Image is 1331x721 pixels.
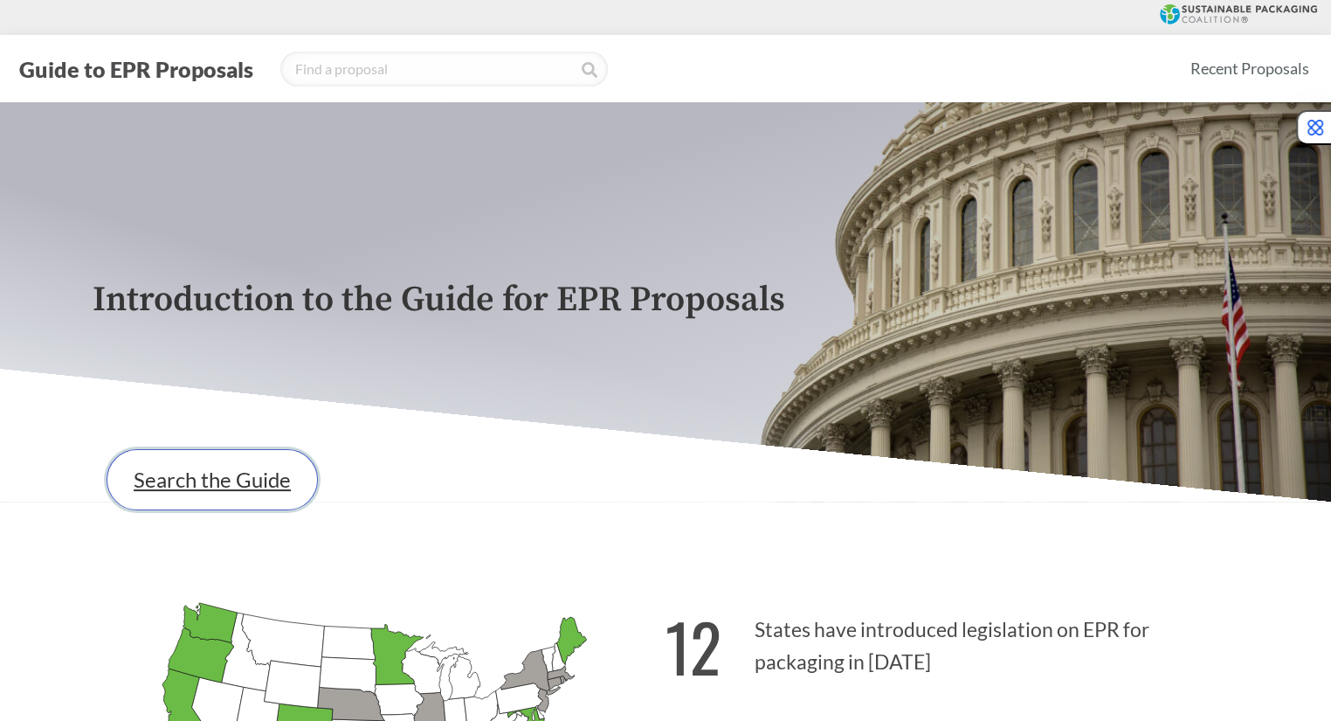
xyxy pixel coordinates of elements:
a: Recent Proposals [1183,49,1317,88]
input: Find a proposal [280,52,608,87]
strong: 12 [665,598,721,695]
a: Search the Guide [107,449,318,510]
p: States have introduced legislation on EPR for packaging in [DATE] [665,587,1238,695]
button: Guide to EPR Proposals [14,55,259,83]
p: Introduction to the Guide for EPR Proposals [93,281,1238,320]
